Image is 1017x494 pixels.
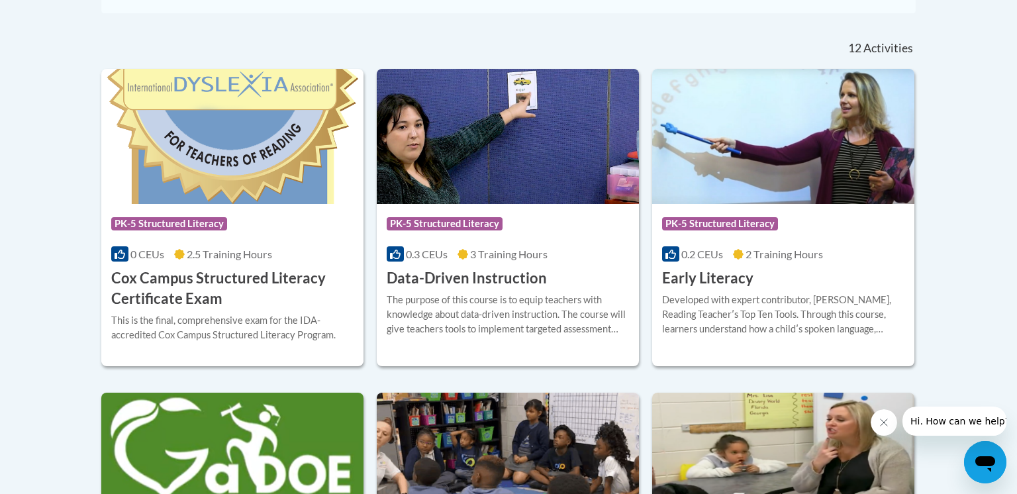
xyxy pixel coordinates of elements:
span: Activities [863,41,913,56]
img: Course Logo [377,69,639,204]
span: 3 Training Hours [470,248,548,260]
span: 0.2 CEUs [681,248,723,260]
div: This is the final, comprehensive exam for the IDA-accredited Cox Campus Structured Literacy Program. [111,313,354,342]
a: Course LogoPK-5 Structured Literacy0.3 CEUs3 Training Hours Data-Driven InstructionThe purpose of... [377,69,639,366]
span: 0.3 CEUs [406,248,448,260]
img: Course Logo [101,69,363,204]
div: The purpose of this course is to equip teachers with knowledge about data-driven instruction. The... [387,293,629,336]
div: Developed with expert contributor, [PERSON_NAME], Reading Teacherʹs Top Ten Tools. Through this c... [662,293,904,336]
h3: Early Literacy [662,268,753,289]
iframe: Close message [871,409,897,436]
h3: Data-Driven Instruction [387,268,547,289]
span: Hi. How can we help? [8,9,107,20]
a: Course LogoPK-5 Structured Literacy0.2 CEUs2 Training Hours Early LiteracyDeveloped with expert c... [652,69,914,366]
span: 0 CEUs [130,248,164,260]
span: PK-5 Structured Literacy [387,217,503,230]
span: 2.5 Training Hours [187,248,272,260]
span: 2 Training Hours [746,248,823,260]
img: Course Logo [652,69,914,204]
span: PK-5 Structured Literacy [662,217,778,230]
iframe: Button to launch messaging window [964,441,1006,483]
span: 12 [848,41,861,56]
span: PK-5 Structured Literacy [111,217,227,230]
h3: Cox Campus Structured Literacy Certificate Exam [111,268,354,309]
a: Course LogoPK-5 Structured Literacy0 CEUs2.5 Training Hours Cox Campus Structured Literacy Certif... [101,69,363,366]
iframe: Message from company [902,407,1006,436]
